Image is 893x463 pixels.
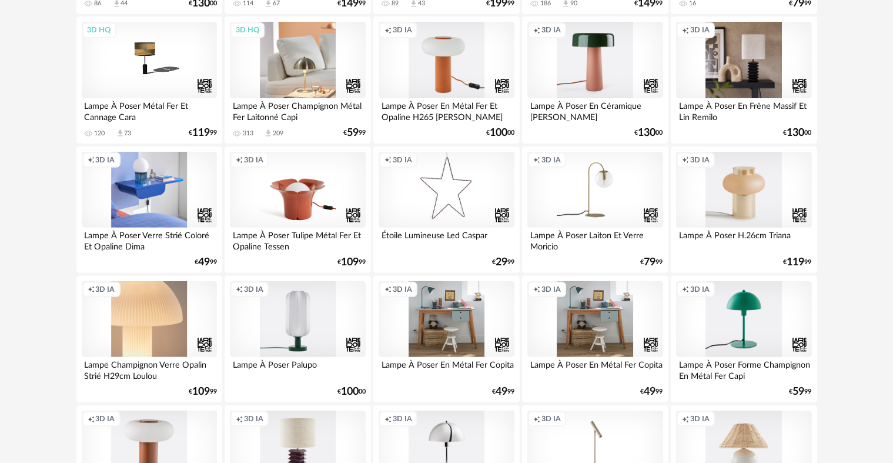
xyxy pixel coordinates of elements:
span: Creation icon [533,155,540,165]
div: 120 [95,129,105,138]
span: 100 [341,388,359,396]
span: 3D IA [690,285,710,294]
div: Lampe À Poser Champignon Métal Fer Laitonné Capi [230,98,365,122]
span: 3D IA [244,285,263,294]
span: 119 [787,258,805,267]
span: Download icon [264,129,273,138]
div: Lampe À Poser Tulipe Métal Fer Et Opaline Tessen [230,228,365,251]
div: € 99 [784,258,812,267]
span: 109 [192,388,210,396]
div: € 00 [784,129,812,137]
div: 313 [243,129,253,138]
div: 3D HQ [82,22,116,38]
span: Creation icon [88,285,95,294]
span: 119 [192,129,210,137]
a: Creation icon 3D IA Lampe À Poser Palupo €10000 [225,276,370,403]
span: Creation icon [236,414,243,424]
span: 130 [638,129,656,137]
div: € 00 [486,129,514,137]
span: 3D IA [393,155,412,165]
div: € 99 [492,388,514,396]
span: Creation icon [384,155,392,165]
span: 59 [347,129,359,137]
span: Creation icon [682,285,689,294]
div: 73 [125,129,132,138]
div: € 99 [641,388,663,396]
div: Lampe À Poser Verre Strié Coloré Et Opaline Dima [82,228,217,251]
a: Creation icon 3D IA Lampe Champignon Verre Opalin Strié H29cm Loulou €10999 [76,276,222,403]
div: Étoile Lumineuse Led Caspar [379,228,514,251]
span: 3D IA [244,414,263,424]
span: 3D IA [541,414,561,424]
span: 3D IA [690,25,710,35]
div: € 00 [337,388,366,396]
div: € 99 [492,258,514,267]
span: 3D IA [541,25,561,35]
a: Creation icon 3D IA Lampe À Poser Verre Strié Coloré Et Opaline Dima €4999 [76,146,222,274]
div: € 99 [641,258,663,267]
div: Lampe À Poser Laiton Et Verre Moricio [527,228,663,251]
div: € 99 [195,258,217,267]
div: Lampe À Poser En Frêne Massif Et Lin Remilo [676,98,811,122]
a: Creation icon 3D IA Étoile Lumineuse Led Caspar €2999 [373,146,519,274]
span: 29 [496,258,507,267]
div: Lampe À Poser Forme Champignon En Métal Fer Capi [676,357,811,381]
span: 3D IA [541,285,561,294]
span: Creation icon [682,25,689,35]
div: Lampe Champignon Verre Opalin Strié H29cm Loulou [82,357,217,381]
span: 79 [644,258,656,267]
div: € 99 [337,258,366,267]
span: Creation icon [682,414,689,424]
span: Creation icon [384,285,392,294]
span: 3D IA [96,414,115,424]
div: 209 [273,129,283,138]
span: 3D IA [690,414,710,424]
span: 49 [496,388,507,396]
a: Creation icon 3D IA Lampe À Poser En Métal Fer Copita €4999 [373,276,519,403]
div: 3D HQ [230,22,265,38]
span: 49 [198,258,210,267]
span: Creation icon [533,414,540,424]
a: Creation icon 3D IA Lampe À Poser En Frêne Massif Et Lin Remilo €13000 [671,16,817,144]
span: Creation icon [533,25,540,35]
span: 109 [341,258,359,267]
span: 3D IA [690,155,710,165]
span: Download icon [116,129,125,138]
span: Creation icon [236,155,243,165]
a: Creation icon 3D IA Lampe À Poser H.26cm Triana €11999 [671,146,817,274]
span: Creation icon [533,285,540,294]
div: € 99 [790,388,812,396]
span: 49 [644,388,656,396]
a: Creation icon 3D IA Lampe À Poser Tulipe Métal Fer Et Opaline Tessen €10999 [225,146,370,274]
span: Creation icon [384,414,392,424]
div: Lampe À Poser Métal Fer Et Cannage Cara [82,98,217,122]
span: 3D IA [96,155,115,165]
div: Lampe À Poser En Métal Fer Copita [379,357,514,381]
div: Lampe À Poser En Métal Fer Et Opaline H265 [PERSON_NAME] [379,98,514,122]
div: Lampe À Poser Palupo [230,357,365,381]
div: Lampe À Poser H.26cm Triana [676,228,811,251]
span: Creation icon [236,285,243,294]
span: Creation icon [88,414,95,424]
a: 3D HQ Lampe À Poser Champignon Métal Fer Laitonné Capi 313 Download icon 209 €5999 [225,16,370,144]
a: Creation icon 3D IA Lampe À Poser En Céramique [PERSON_NAME] €13000 [522,16,668,144]
div: € 99 [189,129,217,137]
span: Creation icon [384,25,392,35]
div: Lampe À Poser En Céramique [PERSON_NAME] [527,98,663,122]
span: 59 [793,388,805,396]
div: € 99 [343,129,366,137]
div: € 00 [635,129,663,137]
div: € 99 [189,388,217,396]
span: Creation icon [682,155,689,165]
span: 3D IA [244,155,263,165]
a: Creation icon 3D IA Lampe À Poser Forme Champignon En Métal Fer Capi €5999 [671,276,817,403]
span: 3D IA [393,414,412,424]
span: 3D IA [393,25,412,35]
span: 130 [787,129,805,137]
span: 100 [490,129,507,137]
a: Creation icon 3D IA Lampe À Poser En Métal Fer Et Opaline H265 [PERSON_NAME] €10000 [373,16,519,144]
span: 3D IA [541,155,561,165]
span: Creation icon [88,155,95,165]
div: Lampe À Poser En Métal Fer Copita [527,357,663,381]
a: 3D HQ Lampe À Poser Métal Fer Et Cannage Cara 120 Download icon 73 €11999 [76,16,222,144]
